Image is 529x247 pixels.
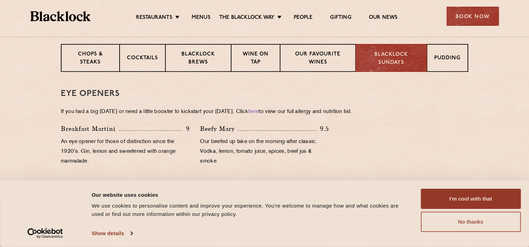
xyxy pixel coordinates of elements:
[61,137,190,166] p: An eye opener for those of distinction since the 1920’s. Gin, lemon and sweetened with orange mar...
[238,51,273,67] p: Wine on Tap
[446,7,499,26] div: Book Now
[363,51,420,67] p: Blacklock Sundays
[434,54,460,63] p: Pudding
[127,54,158,63] p: Cocktails
[92,190,405,199] div: Our website uses cookies
[287,51,348,67] p: Our favourite wines
[369,14,398,22] a: Our News
[92,202,405,218] div: We use cookies to personalise content and improve your experience. You're welcome to manage how a...
[192,14,210,22] a: Menus
[330,14,351,22] a: Gifting
[182,124,190,133] p: 9
[200,124,238,134] p: Beefy Mary
[61,107,468,117] p: If you had a big [DATE] or need a little booster to kickstart your [DATE]. Click to view our full...
[30,11,91,21] img: BL_Textured_Logo-footer-cropped.svg
[92,228,132,239] a: Show details
[15,228,76,239] a: Usercentrics Cookiebot - opens in a new window
[69,51,112,67] p: Chops & Steaks
[136,14,172,22] a: Restaurants
[61,89,468,98] h3: Eye openers
[421,212,521,232] button: No thanks
[61,124,119,134] p: Breakfast Martini
[173,51,224,67] p: Blacklock Brews
[248,109,259,114] a: here
[316,124,329,133] p: 9.5
[200,137,329,166] p: Our beefed up take on the morning-after classic. Vodka, lemon, tomato juice, spices, beef jus & s...
[219,14,274,22] a: The Blacklock Way
[421,189,521,209] button: I'm cool with that
[294,14,313,22] a: People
